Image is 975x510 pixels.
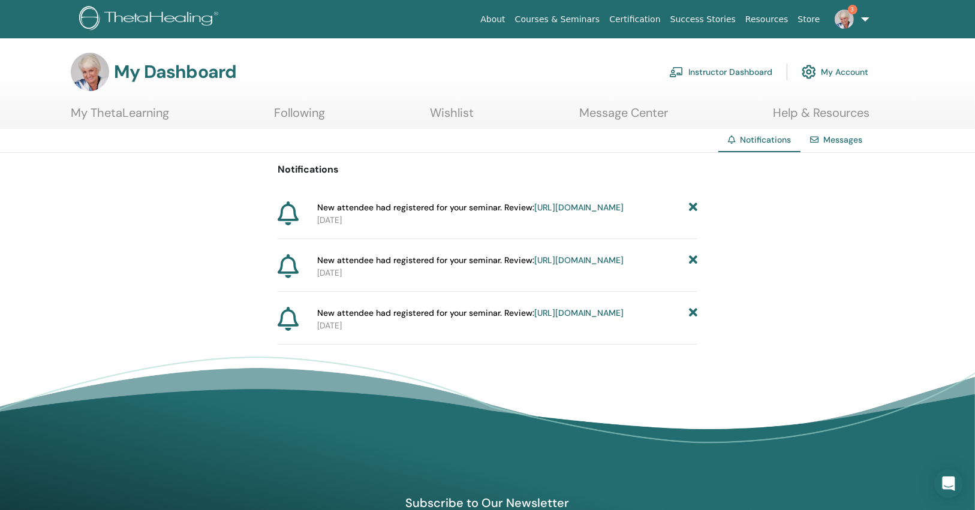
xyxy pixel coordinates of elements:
a: Courses & Seminars [510,8,605,31]
p: Notifications [278,162,697,177]
a: Resources [741,8,793,31]
p: [DATE] [317,267,697,279]
a: Wishlist [431,105,474,129]
a: Certification [604,8,665,31]
div: Open Intercom Messenger [934,469,963,498]
img: default.jpg [71,53,109,91]
a: My ThetaLearning [71,105,169,129]
a: [URL][DOMAIN_NAME] [534,255,624,265]
img: logo.png [79,6,222,33]
span: Notifications [740,134,791,145]
a: Message Center [579,105,668,129]
img: chalkboard-teacher.svg [669,67,684,77]
span: New attendee had registered for your seminar. Review: [317,201,624,214]
span: 3 [848,5,857,14]
span: New attendee had registered for your seminar. Review: [317,254,624,267]
a: My Account [802,59,868,85]
a: Following [274,105,325,129]
img: cog.svg [802,62,816,82]
a: [URL][DOMAIN_NAME] [534,202,624,213]
img: default.jpg [835,10,854,29]
a: Store [793,8,825,31]
a: Success Stories [666,8,741,31]
a: Instructor Dashboard [669,59,772,85]
a: [URL][DOMAIN_NAME] [534,307,624,318]
a: About [476,8,510,31]
a: Messages [823,134,862,145]
a: Help & Resources [773,105,869,129]
p: [DATE] [317,319,697,332]
h3: My Dashboard [114,61,236,83]
p: [DATE] [317,214,697,227]
span: New attendee had registered for your seminar. Review: [317,307,624,319]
